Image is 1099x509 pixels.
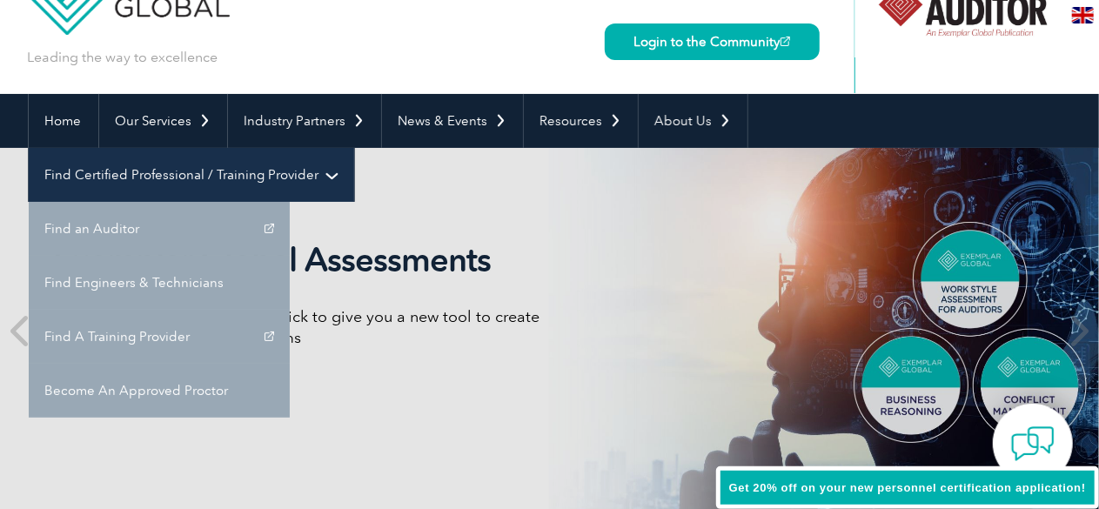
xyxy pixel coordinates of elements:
[99,94,227,148] a: Our Services
[28,48,218,67] p: Leading the way to excellence
[54,240,550,280] h2: Exemplar Global Assessments
[29,148,354,202] a: Find Certified Professional / Training Provider
[29,256,290,310] a: Find Engineers & Technicians
[29,202,290,256] a: Find an Auditor
[29,94,98,148] a: Home
[781,37,790,46] img: open_square.png
[729,481,1086,494] span: Get 20% off on your new personnel certification application!
[29,364,290,418] a: Become An Approved Proctor
[524,94,638,148] a: Resources
[29,310,290,364] a: Find A Training Provider
[639,94,747,148] a: About Us
[382,94,523,148] a: News & Events
[228,94,381,148] a: Industry Partners
[54,306,550,348] p: We have partnered with TalentClick to give you a new tool to create and drive high-performance teams
[1011,422,1055,465] img: contact-chat.png
[1072,7,1094,23] img: en
[605,23,820,60] a: Login to the Community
